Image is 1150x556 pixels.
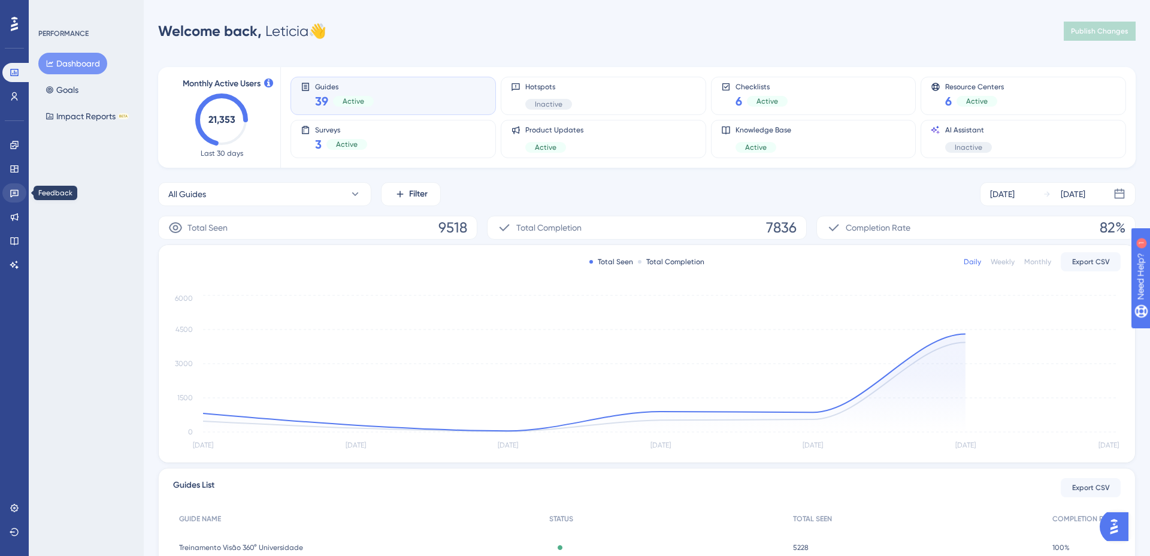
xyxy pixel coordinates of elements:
span: Active [336,140,358,149]
span: Filter [409,187,428,201]
iframe: UserGuiding AI Assistant Launcher [1100,509,1136,545]
span: 39 [315,93,328,110]
div: Monthly [1024,257,1051,267]
tspan: [DATE] [1098,441,1119,449]
tspan: 4500 [175,325,193,334]
div: Leticia 👋 [158,22,326,41]
span: Export CSV [1072,483,1110,492]
span: Surveys [315,125,367,134]
span: Export CSV [1072,257,1110,267]
span: Active [756,96,778,106]
span: 6 [736,93,742,110]
span: 100% [1052,543,1070,552]
span: Guides [315,82,374,90]
span: 6 [945,93,952,110]
button: Impact ReportsBETA [38,105,136,127]
button: Publish Changes [1064,22,1136,41]
span: Welcome back, [158,22,262,40]
span: 7836 [766,218,797,237]
span: Total Seen [187,220,228,235]
span: Product Updates [525,125,583,135]
div: PERFORMANCE [38,29,89,38]
tspan: 1500 [177,394,193,402]
span: Last 30 days [201,149,243,158]
div: Daily [964,257,981,267]
span: 5228 [793,543,809,552]
button: Filter [381,182,441,206]
tspan: 6000 [175,294,193,303]
text: 21,353 [208,114,235,125]
span: All Guides [168,187,206,201]
span: 3 [315,136,322,153]
span: Publish Changes [1071,26,1128,36]
div: Total Seen [589,257,633,267]
tspan: 3000 [175,359,193,368]
span: Checklists [736,82,788,90]
tspan: [DATE] [650,441,671,449]
span: 9518 [438,218,467,237]
span: STATUS [549,514,573,524]
span: Active [745,143,767,152]
span: TOTAL SEEN [793,514,832,524]
span: Resource Centers [945,82,1004,90]
button: Export CSV [1061,478,1121,497]
div: Weekly [991,257,1015,267]
span: Need Help? [28,3,75,17]
span: Active [535,143,556,152]
span: Active [343,96,364,106]
button: Dashboard [38,53,107,74]
span: Hotspots [525,82,572,92]
span: Active [966,96,988,106]
div: 1 [83,6,87,16]
span: Knowledge Base [736,125,791,135]
span: COMPLETION RATE [1052,514,1115,524]
tspan: 0 [188,428,193,436]
tspan: [DATE] [803,441,823,449]
span: Monthly Active Users [183,77,261,91]
button: Export CSV [1061,252,1121,271]
span: GUIDE NAME [179,514,221,524]
div: [DATE] [1061,187,1085,201]
span: Total Completion [516,220,582,235]
div: Total Completion [638,257,704,267]
button: Goals [38,79,86,101]
tspan: [DATE] [346,441,366,449]
span: Completion Rate [846,220,910,235]
span: Inactive [955,143,982,152]
span: Inactive [535,99,562,109]
button: All Guides [158,182,371,206]
div: BETA [118,113,129,119]
span: 82% [1100,218,1125,237]
div: [DATE] [990,187,1015,201]
span: AI Assistant [945,125,992,135]
tspan: [DATE] [498,441,518,449]
span: Guides List [173,478,214,497]
tspan: [DATE] [193,441,213,449]
tspan: [DATE] [955,441,976,449]
span: Treinamento Visão 360° Universidade [179,543,303,552]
